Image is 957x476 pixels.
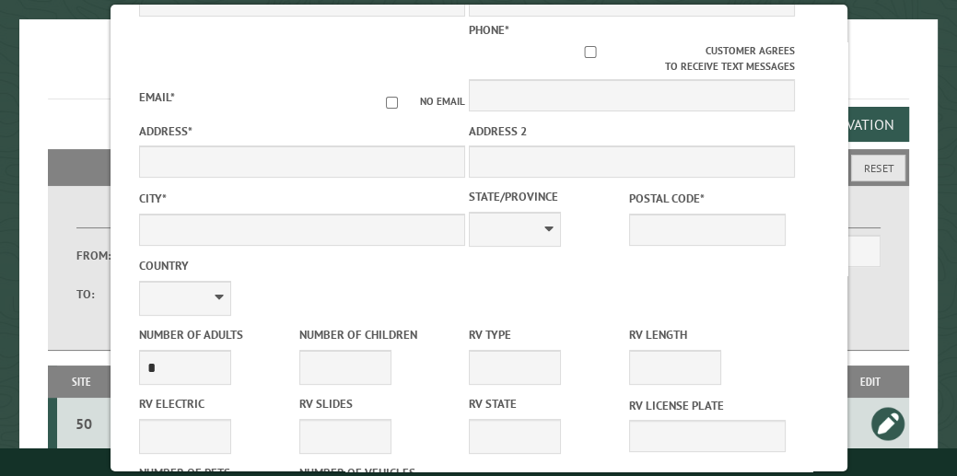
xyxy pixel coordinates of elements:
label: Dates [76,207,273,228]
label: No email [364,94,465,110]
label: RV Slides [299,395,456,412]
label: Address 2 [469,122,795,140]
label: Number of Children [299,326,456,343]
div: [DATE] - [DATE] [110,414,286,433]
label: Phone [469,22,509,38]
label: Postal Code [629,190,786,207]
h1: Reservations [48,49,909,99]
label: Number of Adults [139,326,296,343]
th: Edit [831,366,909,398]
input: No email [364,97,420,109]
label: RV Electric [139,395,296,412]
button: Reset [851,155,905,181]
label: From: [76,247,125,264]
th: Site [57,366,107,398]
label: RV Type [469,326,625,343]
th: Dates [106,366,289,398]
label: RV Length [629,326,786,343]
label: RV License Plate [629,397,786,414]
label: To: [76,285,125,303]
label: Address [139,122,465,140]
label: Country [139,257,465,274]
div: 50 [64,414,103,433]
label: City [139,190,465,207]
input: Customer agrees to receive text messages [474,46,706,58]
label: RV State [469,395,625,412]
h2: Filters [48,149,909,184]
label: Customer agrees to receive text messages [469,43,795,75]
label: State/Province [469,188,625,205]
label: Email [139,89,175,105]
